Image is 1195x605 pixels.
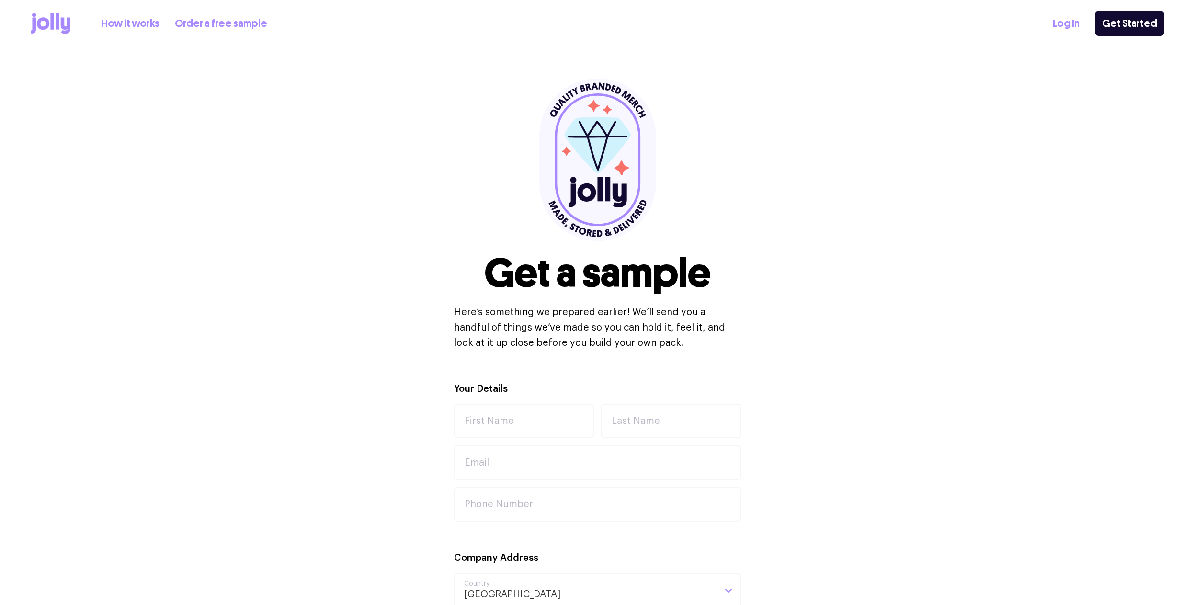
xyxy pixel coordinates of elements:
h1: Get a sample [484,253,711,293]
a: How it works [101,16,159,32]
label: Your Details [454,382,508,396]
a: Get Started [1095,11,1164,36]
label: Company Address [454,551,538,565]
a: Log In [1053,16,1080,32]
p: Here’s something we prepared earlier! We’ll send you a handful of things we’ve made so you can ho... [454,305,741,351]
a: Order a free sample [175,16,267,32]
